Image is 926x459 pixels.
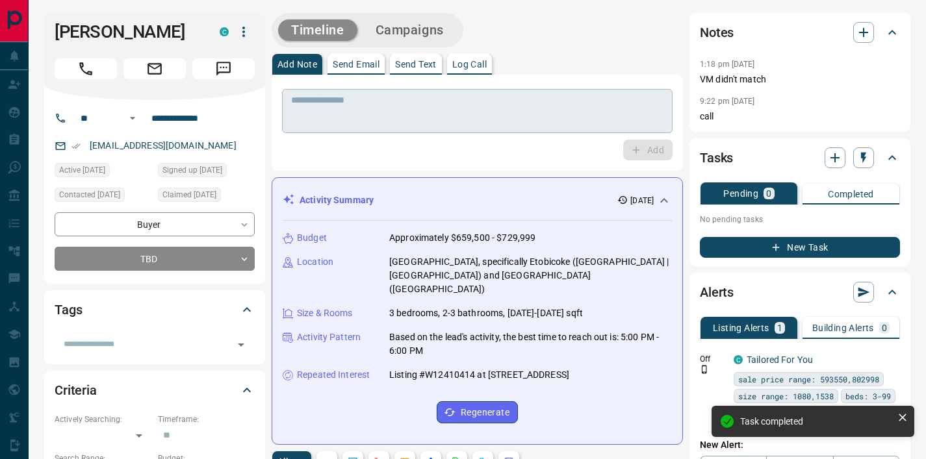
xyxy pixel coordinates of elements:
p: Off [700,353,726,365]
a: [EMAIL_ADDRESS][DOMAIN_NAME] [90,140,237,151]
span: beds: 3-99 [845,390,891,403]
span: Email [123,58,186,79]
a: Tailored For You [747,354,813,365]
p: Activity Pattern [297,330,361,344]
span: Active [DATE] [59,164,105,177]
div: condos.ca [220,27,229,36]
span: Signed up [DATE] [162,164,222,177]
button: Open [125,110,140,126]
p: Approximately $659,500 - $729,999 [389,231,535,245]
div: Thu Oct 09 2025 [158,188,255,206]
div: Notes [700,17,900,48]
button: Open [232,336,250,354]
p: call [700,110,900,123]
p: Log Call [452,60,487,69]
p: Listing Alerts [713,323,769,332]
span: size range: 1080,1538 [738,390,834,403]
p: 0 [766,189,771,198]
p: 9:22 pm [DATE] [700,97,755,106]
h2: Tasks [700,147,733,168]
div: Criteria [55,375,255,406]
div: TBD [55,247,255,271]
div: Tasks [700,142,900,173]
p: Activity Summary [300,193,374,207]
svg: Email Verified [71,142,81,151]
span: Contacted [DATE] [59,188,120,201]
p: Send Email [333,60,379,69]
p: Size & Rooms [297,306,353,320]
span: Message [192,58,255,79]
div: Activity Summary[DATE] [283,188,672,212]
div: Thu Oct 09 2025 [55,163,151,181]
svg: Push Notification Only [700,365,709,374]
h2: Notes [700,22,734,43]
button: New Task [700,237,900,258]
p: VM didn't match [700,73,900,86]
p: 3 bedrooms, 2-3 bathrooms, [DATE]-[DATE] sqft [389,306,583,320]
h2: Alerts [700,282,734,303]
div: condos.ca [734,355,743,364]
span: Call [55,58,117,79]
p: Location [297,255,333,269]
p: Building Alerts [812,323,874,332]
p: Timeframe: [158,414,255,425]
p: New Alert: [700,438,900,452]
p: Pending [723,189,758,198]
div: Thu Oct 09 2025 [158,163,255,181]
button: Regenerate [437,401,518,423]
div: Tags [55,294,255,325]
p: Actively Searching: [55,414,151,425]
p: Listing #W12410414 at [STREET_ADDRESS] [389,368,569,382]
h2: Criteria [55,380,97,401]
button: Timeline [278,19,357,41]
div: Buyer [55,212,255,236]
div: Thu Oct 09 2025 [55,188,151,206]
p: Repeated Interest [297,368,370,382]
span: sale price range: 593550,802998 [738,373,879,386]
p: Add Note [277,60,317,69]
p: Based on the lead's activity, the best time to reach out is: 5:00 PM - 6:00 PM [389,330,672,358]
p: [DATE] [630,195,654,206]
p: Send Text [395,60,437,69]
button: Campaigns [363,19,457,41]
div: Task completed [740,416,892,427]
p: Budget [297,231,327,245]
p: No pending tasks [700,210,900,229]
p: 0 [882,323,887,332]
span: Claimed [DATE] [162,188,216,201]
div: Alerts [700,277,900,308]
p: Completed [828,190,874,199]
p: 1:18 pm [DATE] [700,60,755,69]
p: 1 [777,323,782,332]
p: [GEOGRAPHIC_DATA], specifically Etobicoke ([GEOGRAPHIC_DATA] | [GEOGRAPHIC_DATA]) and [GEOGRAPHIC... [389,255,672,296]
h1: [PERSON_NAME] [55,21,200,42]
h2: Tags [55,299,82,320]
